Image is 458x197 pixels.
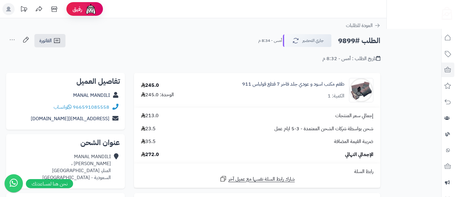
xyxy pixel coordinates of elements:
[85,3,97,15] img: ai-face.png
[346,22,380,29] a: العودة للطلبات
[349,78,373,102] img: %20%D9%88%D8%B9%D9%88%D8%AF%D9%8A%20%D9%85%D8%B9%D8%AF%D9%84-90x90.jpg
[141,151,159,158] span: 272.0
[11,78,120,85] h2: تفاصيل العميل
[258,38,282,44] small: أمس - 8:34 م
[73,104,109,111] a: 966591085558
[16,3,31,17] a: تحديثات المنصة
[438,5,452,20] img: logo
[11,139,120,146] h2: عنوان الشحن
[242,81,344,88] a: طقم مكتب اسود و عودي جلد فاخر 7 قطع قولباس 911
[338,35,380,47] h2: الطلب #9899
[345,151,373,158] span: الإجمالي النهائي
[328,93,344,100] div: الكمية: 1
[42,153,111,181] div: MANAL MANDILI [PERSON_NAME] ، المنار، [GEOGRAPHIC_DATA] السعودية - [GEOGRAPHIC_DATA]
[228,176,295,183] span: شارك رابط السلة نفسها مع عميل آخر
[346,22,373,29] span: العودة للطلبات
[136,168,378,175] div: رابط السلة
[34,34,65,47] a: الفاتورة
[141,91,174,98] div: الوحدة: 245.0
[72,5,82,13] span: رفيق
[141,138,156,145] span: 35.5
[31,115,109,122] a: [EMAIL_ADDRESS][DOMAIN_NAME]
[334,138,373,145] span: ضريبة القيمة المضافة
[335,112,373,119] span: إجمالي سعر المنتجات
[141,112,159,119] span: 213.0
[322,55,380,62] div: تاريخ الطلب : أمس - 8:32 م
[73,92,110,99] a: MANAL MANDILI
[141,82,159,89] div: 245.0
[283,34,332,47] button: جاري التحضير
[141,125,156,132] span: 23.5
[274,125,373,132] span: شحن بواسطة شركات الشحن المعتمدة - 3-5 ايام عمل
[220,175,295,183] a: شارك رابط السلة نفسها مع عميل آخر
[39,37,52,44] span: الفاتورة
[54,104,72,111] a: واتساب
